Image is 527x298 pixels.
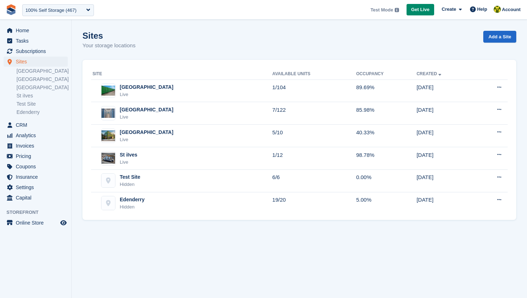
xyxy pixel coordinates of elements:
[6,209,71,216] span: Storefront
[91,68,272,80] th: Site
[272,147,356,170] td: 1/12
[101,153,115,163] img: Image of St iIves site
[417,147,474,170] td: [DATE]
[101,196,115,210] img: Edenderry site image placeholder
[101,86,115,96] img: Image of Nottingham site
[272,102,356,125] td: 7/122
[356,147,417,170] td: 98.78%
[16,172,59,182] span: Insurance
[16,120,59,130] span: CRM
[370,6,393,14] span: Test Mode
[477,6,487,13] span: Help
[417,192,474,214] td: [DATE]
[411,6,429,13] span: Get Live
[6,4,16,15] img: stora-icon-8386f47178a22dfd0bd8f6a31ec36ba5ce8667c1dd55bd0f319d3a0aa187defe.svg
[120,106,174,114] div: [GEOGRAPHIC_DATA]
[4,120,68,130] a: menu
[16,46,59,56] span: Subscriptions
[101,174,115,187] img: Test Site site image placeholder
[4,36,68,46] a: menu
[417,80,474,102] td: [DATE]
[59,218,68,227] a: Preview store
[16,109,68,116] a: Edenderry
[4,141,68,151] a: menu
[16,36,59,46] span: Tasks
[272,80,356,102] td: 1/104
[16,76,68,83] a: [GEOGRAPHIC_DATA]
[16,130,59,140] span: Analytics
[120,129,174,136] div: [GEOGRAPHIC_DATA]
[494,6,501,13] img: Rob Sweeney
[395,8,399,12] img: icon-info-grey-7440780725fd019a000dd9b08b2336e03edf1995a4989e88bcd33f0948082b44.svg
[4,57,68,67] a: menu
[120,203,144,211] div: Hidden
[417,71,443,76] a: Created
[25,7,76,14] div: 100% Self Storage (467)
[4,218,68,228] a: menu
[356,125,417,147] td: 40.33%
[272,169,356,192] td: 6/6
[82,42,136,50] p: Your storage locations
[417,169,474,192] td: [DATE]
[120,83,174,91] div: [GEOGRAPHIC_DATA]
[120,136,174,143] div: Live
[120,151,137,159] div: St iIves
[120,91,174,98] div: Live
[101,130,115,141] img: Image of Richmond Main site
[16,141,59,151] span: Invoices
[16,151,59,161] span: Pricing
[4,172,68,182] a: menu
[4,130,68,140] a: menu
[16,193,59,203] span: Capital
[4,162,68,172] a: menu
[16,57,59,67] span: Sites
[120,181,140,188] div: Hidden
[407,4,434,16] a: Get Live
[483,31,516,43] a: Add a Site
[356,192,417,214] td: 5.00%
[4,25,68,35] a: menu
[272,125,356,147] td: 5/10
[356,68,417,80] th: Occupancy
[356,80,417,102] td: 89.69%
[272,192,356,214] td: 19/20
[16,25,59,35] span: Home
[502,6,521,13] span: Account
[16,84,68,91] a: [GEOGRAPHIC_DATA]
[120,173,140,181] div: Test Site
[417,102,474,125] td: [DATE]
[4,151,68,161] a: menu
[442,6,456,13] span: Create
[16,162,59,172] span: Coupons
[120,159,137,166] div: Live
[356,102,417,125] td: 85.98%
[272,68,356,80] th: Available Units
[16,68,68,74] a: [GEOGRAPHIC_DATA]
[4,46,68,56] a: menu
[4,182,68,192] a: menu
[101,109,115,118] img: Image of Leicester site
[16,101,68,107] a: Test Site
[4,193,68,203] a: menu
[120,196,144,203] div: Edenderry
[356,169,417,192] td: 0.00%
[120,114,174,121] div: Live
[16,182,59,192] span: Settings
[82,31,136,40] h1: Sites
[417,125,474,147] td: [DATE]
[16,218,59,228] span: Online Store
[16,92,68,99] a: St iIves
